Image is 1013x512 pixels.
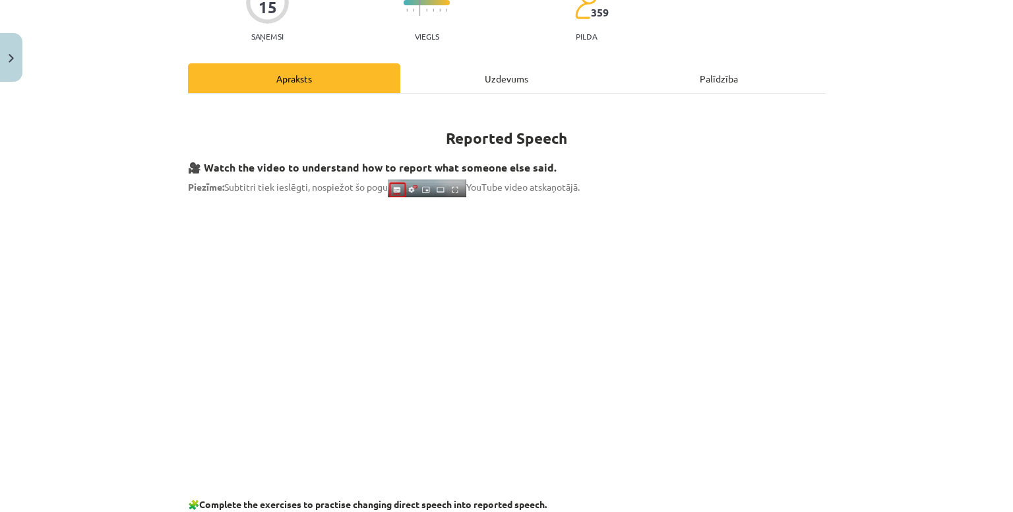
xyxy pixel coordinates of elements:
[433,9,434,12] img: icon-short-line-57e1e144782c952c97e751825c79c345078a6d821885a25fce030b3d8c18986b.svg
[246,32,289,41] p: Saņemsi
[426,9,427,12] img: icon-short-line-57e1e144782c952c97e751825c79c345078a6d821885a25fce030b3d8c18986b.svg
[446,9,447,12] img: icon-short-line-57e1e144782c952c97e751825c79c345078a6d821885a25fce030b3d8c18986b.svg
[188,181,580,193] span: Subtitri tiek ieslēgti, nospiežot šo pogu YouTube video atskaņotājā.
[446,129,567,148] strong: Reported Speech
[188,160,557,174] strong: 🎥 Watch the video to understand how to report what someone else said.
[188,181,224,193] strong: Piezīme:
[415,32,439,41] p: Viegls
[9,54,14,63] img: icon-close-lesson-0947bae3869378f0d4975bcd49f059093ad1ed9edebbc8119c70593378902aed.svg
[613,63,825,93] div: Palīdzība
[188,497,825,511] p: 🧩
[188,63,400,93] div: Apraksts
[591,7,609,18] span: 359
[439,9,441,12] img: icon-short-line-57e1e144782c952c97e751825c79c345078a6d821885a25fce030b3d8c18986b.svg
[413,9,414,12] img: icon-short-line-57e1e144782c952c97e751825c79c345078a6d821885a25fce030b3d8c18986b.svg
[576,32,597,41] p: pilda
[406,9,408,12] img: icon-short-line-57e1e144782c952c97e751825c79c345078a6d821885a25fce030b3d8c18986b.svg
[199,498,547,510] strong: Complete the exercises to practise changing direct speech into reported speech.
[400,63,613,93] div: Uzdevums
